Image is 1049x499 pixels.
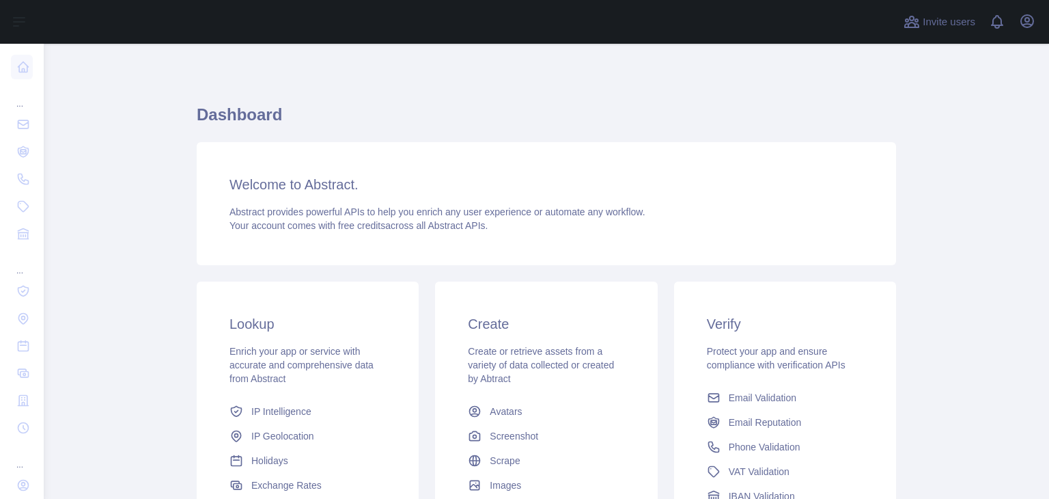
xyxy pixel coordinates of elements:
a: Phone Validation [701,435,869,459]
span: Avatars [490,405,522,418]
a: Email Reputation [701,410,869,435]
a: Scrape [462,448,630,473]
h3: Create [468,314,624,334]
span: Enrich your app or service with accurate and comprehensive data from Abstract [229,346,374,384]
a: Exchange Rates [224,473,391,498]
button: Invite users [901,11,978,33]
span: Images [490,478,521,492]
a: Avatars [462,399,630,424]
div: ... [11,249,33,276]
span: Screenshot [490,429,538,443]
a: IP Geolocation [224,424,391,448]
span: IP Geolocation [251,429,314,443]
span: IP Intelligence [251,405,311,418]
span: Abstract provides powerful APIs to help you enrich any user experience or automate any workflow. [229,206,645,217]
a: VAT Validation [701,459,869,484]
a: Email Validation [701,386,869,410]
span: Invite users [923,14,975,30]
a: Images [462,473,630,498]
span: free credits [338,220,385,231]
div: ... [11,443,33,470]
span: Protect your app and ensure compliance with verification APIs [707,346,845,370]
a: Screenshot [462,424,630,448]
h1: Dashboard [197,104,896,137]
span: VAT Validation [729,465,789,478]
div: ... [11,82,33,109]
a: Holidays [224,448,391,473]
span: Your account comes with across all Abstract APIs. [229,220,488,231]
span: Email Validation [729,391,796,405]
span: Holidays [251,454,288,468]
a: IP Intelligence [224,399,391,424]
span: Create or retrieve assets from a variety of data collected or created by Abtract [468,346,614,384]
span: Email Reputation [729,416,802,429]
span: Scrape [490,454,520,468]
h3: Verify [707,314,863,334]
h3: Welcome to Abstract. [229,175,863,194]
h3: Lookup [229,314,386,334]
span: Exchange Rates [251,478,322,492]
span: Phone Validation [729,440,800,454]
